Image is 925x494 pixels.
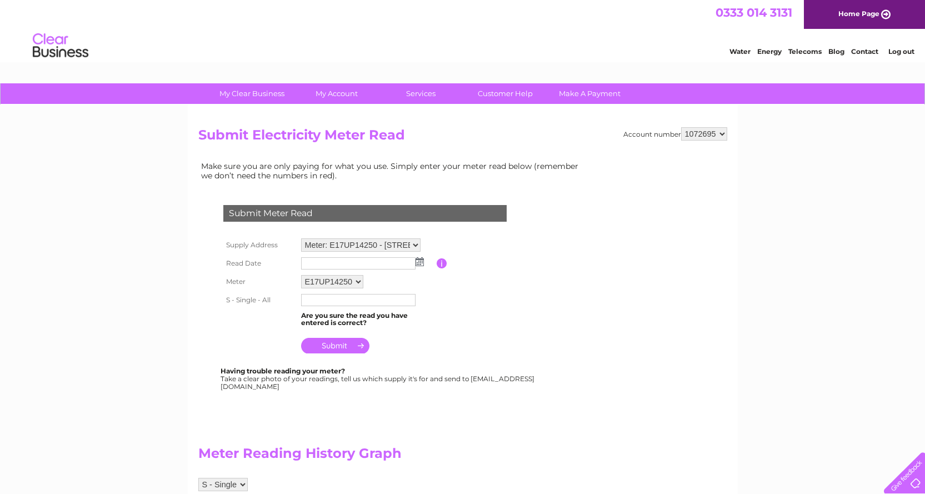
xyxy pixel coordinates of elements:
a: Customer Help [459,83,551,104]
img: logo.png [32,29,89,63]
a: Energy [757,47,782,56]
a: 0333 014 3131 [716,6,792,19]
div: Account number [623,127,727,141]
h2: Meter Reading History Graph [198,446,587,467]
input: Submit [301,338,369,353]
img: ... [416,257,424,266]
b: Having trouble reading your meter? [221,367,345,375]
a: Contact [851,47,878,56]
td: Are you sure the read you have entered is correct? [298,309,437,330]
a: Blog [828,47,844,56]
input: Information [437,258,447,268]
a: Services [375,83,467,104]
h2: Submit Electricity Meter Read [198,127,727,148]
a: Make A Payment [544,83,636,104]
a: Telecoms [788,47,822,56]
a: Water [729,47,751,56]
div: Clear Business is a trading name of Verastar Limited (registered in [GEOGRAPHIC_DATA] No. 3667643... [201,6,726,54]
th: S - Single - All [221,291,298,309]
th: Meter [221,272,298,291]
th: Supply Address [221,236,298,255]
a: My Clear Business [206,83,298,104]
div: Submit Meter Read [223,205,507,222]
a: My Account [291,83,382,104]
a: Log out [888,47,914,56]
td: Make sure you are only paying for what you use. Simply enter your meter read below (remember we d... [198,159,587,182]
th: Read Date [221,255,298,272]
div: Take a clear photo of your readings, tell us which supply it's for and send to [EMAIL_ADDRESS][DO... [221,367,536,390]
